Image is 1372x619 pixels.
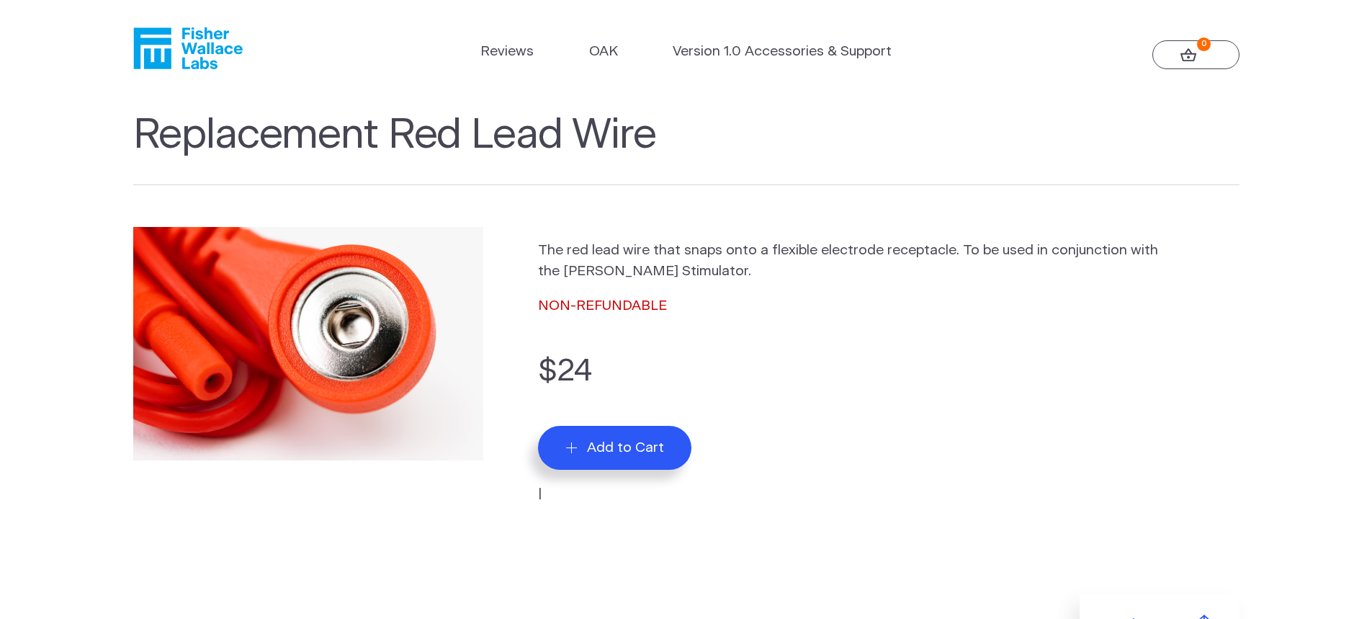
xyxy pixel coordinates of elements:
form: | [538,348,1239,504]
img: Replacement Red Lead Wire [133,227,484,460]
a: OAK [589,42,618,63]
p: The red lead wire that snaps onto a flexible electrode receptacle. To be used in conjunction with... [538,241,1175,282]
a: Reviews [480,42,534,63]
a: Version 1.0 Accessories & Support [673,42,892,63]
span: NON-REFUNDABLE [538,299,667,313]
p: $24 [538,348,1239,395]
a: 0 [1152,40,1239,69]
button: Add to Cart [538,426,691,470]
span: Add to Cart [587,440,664,456]
a: Fisher Wallace [133,27,243,69]
strong: 0 [1197,37,1211,51]
h1: Replacement Red Lead Wire [133,111,1239,186]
